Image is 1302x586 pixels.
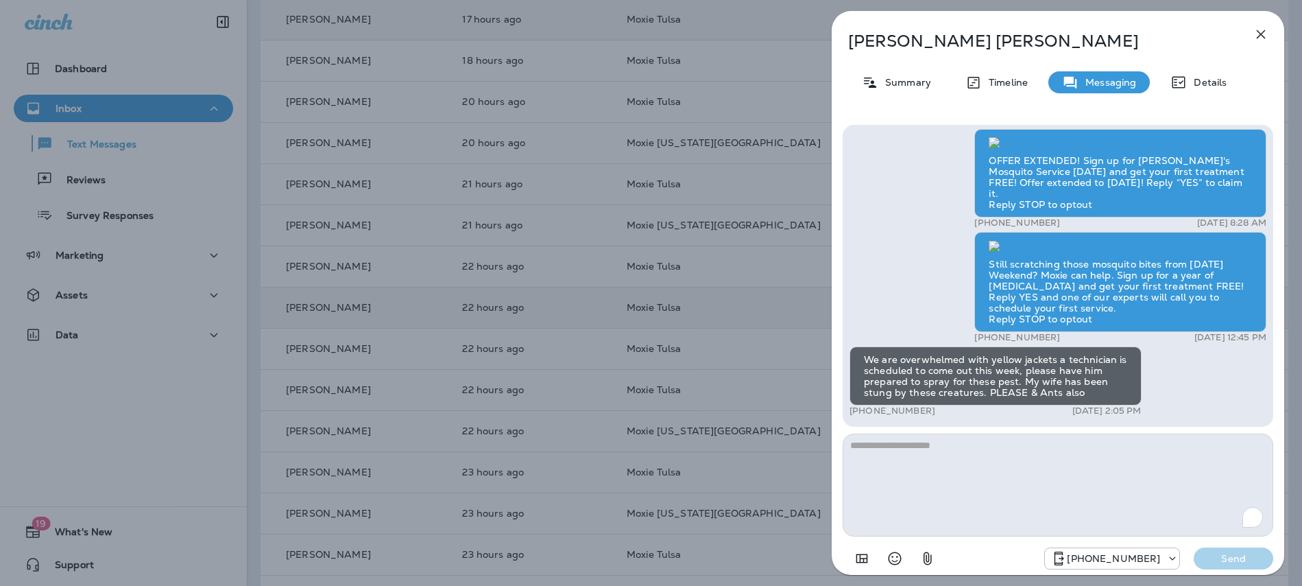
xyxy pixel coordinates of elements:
[974,332,1060,343] p: [PHONE_NUMBER]
[848,32,1222,51] p: [PERSON_NAME] [PERSON_NAME]
[843,434,1273,537] textarea: To enrich screen reader interactions, please activate Accessibility in Grammarly extension settings
[1072,406,1142,417] p: [DATE] 2:05 PM
[881,545,908,572] button: Select an emoji
[974,232,1266,332] div: Still scratching those mosquito bites from [DATE] Weekend? Moxie can help. Sign up for a year of ...
[1194,332,1266,343] p: [DATE] 12:45 PM
[974,129,1266,218] div: OFFER EXTENDED! Sign up for [PERSON_NAME]'s Mosquito Service [DATE] and get your first treatment ...
[849,347,1142,406] div: We are overwhelmed with yellow jackets a technician is scheduled to come out this week, please ha...
[982,77,1028,88] p: Timeline
[848,545,876,572] button: Add in a premade template
[1197,218,1266,228] p: [DATE] 8:28 AM
[1067,553,1160,564] p: [PHONE_NUMBER]
[1187,77,1227,88] p: Details
[849,406,935,417] p: [PHONE_NUMBER]
[1045,550,1179,567] div: +1 (405) 644-4279
[878,77,931,88] p: Summary
[1078,77,1136,88] p: Messaging
[974,218,1060,228] p: [PHONE_NUMBER]
[989,241,1000,252] img: twilio-download
[989,137,1000,148] img: twilio-download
